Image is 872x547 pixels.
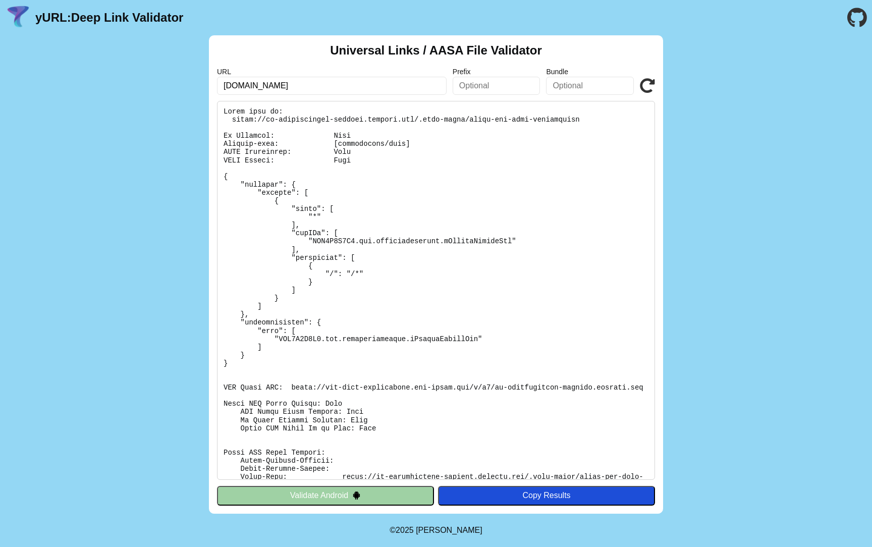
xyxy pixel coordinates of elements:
input: Optional [453,77,540,95]
img: droidIcon.svg [352,491,361,500]
button: Copy Results [438,486,655,505]
label: URL [217,68,447,76]
h2: Universal Links / AASA File Validator [330,43,542,58]
div: Copy Results [443,491,650,500]
a: Michael Ibragimchayev's Personal Site [416,526,482,534]
label: Bundle [546,68,634,76]
pre: Lorem ipsu do: sitam://co-adipiscingel-seddoei.tempori.utl/.etdo-magna/aliqu-eni-admi-veniamquisn... [217,101,655,480]
input: Optional [546,77,634,95]
button: Validate Android [217,486,434,505]
footer: © [390,514,482,547]
label: Prefix [453,68,540,76]
span: 2025 [396,526,414,534]
a: yURL:Deep Link Validator [35,11,183,25]
input: Required [217,77,447,95]
img: yURL Logo [5,5,31,31]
